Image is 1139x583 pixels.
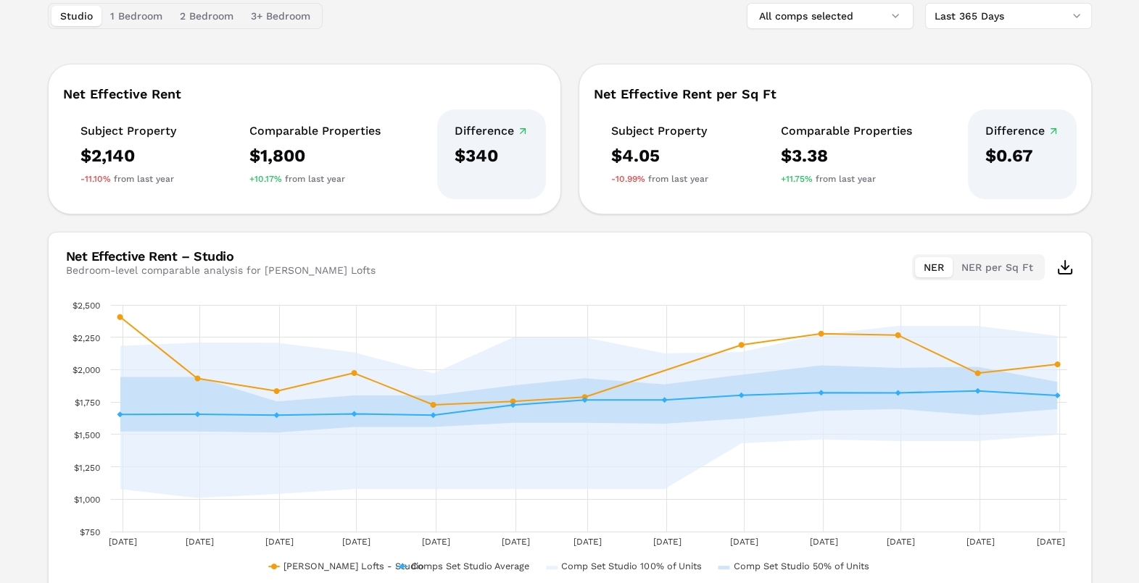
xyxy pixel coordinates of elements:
[351,370,357,376] path: Saturday, 30 Nov 2024, 1,974.5666666666666. Walton Lofts - Studio.
[818,390,824,395] path: Saturday, 31 May 2025, 1,823. Comps Set Studio Average.
[594,88,1077,101] div: Net Effective Rent per Sq Ft
[611,124,708,138] div: Subject Property
[249,124,381,138] div: Comparable Properties
[51,6,102,26] button: Studio
[265,537,293,547] text: [DATE]
[430,402,436,408] path: Tuesday, 31 Dec 2024, 1,729.0345161290322. Walton Lofts - Studio.
[421,537,450,547] text: [DATE]
[249,173,381,185] div: from last year
[581,397,587,403] path: Friday, 28 Feb 2025, 1,766.24. Comps Set Studio Average.
[1054,393,1060,398] path: Sunday, 31 Aug 2025, 1,801. Comps Set Studio Average.
[171,6,242,26] button: 2 Bedroom
[781,173,912,185] div: from last year
[74,495,100,505] text: $1,000
[809,537,837,547] text: [DATE]
[66,263,376,277] div: Bedroom-level comparable analysis for [PERSON_NAME] Lofts
[1036,537,1064,547] text: [DATE]
[974,370,980,376] path: Thursday, 31 Jul 2025, 1,973.0403225806451. Walton Lofts - Studio.
[430,412,436,418] path: Tuesday, 31 Dec 2024, 1,650. Comps Set Studio Average.
[455,144,529,167] div: $340
[273,388,279,394] path: Thursday, 31 Oct 2024, 1,835.203870967742. Walton Lofts - Studio.
[108,537,136,547] text: [DATE]
[249,144,381,167] div: $1,800
[661,397,667,403] path: Monday, 31 Mar 2025, 1,766.24. Comps Set Studio Average.
[915,257,953,277] button: NER
[510,402,515,408] path: Friday, 31 Jan 2025, 1,728.26. Comps Set Studio Average.
[269,561,381,571] button: Show Walton Lofts - Studio
[80,124,176,138] div: Subject Property
[186,537,214,547] text: [DATE]
[611,173,708,185] div: from last year
[573,537,601,547] text: [DATE]
[242,6,319,26] button: 3+ Bedroom
[73,333,100,343] text: $2,250
[895,390,900,395] path: Monday, 30 Jun 2025, 1,821.42. Comps Set Studio Average.
[501,537,529,547] text: [DATE]
[886,537,914,547] text: [DATE]
[80,173,111,185] span: -11.10%
[194,375,200,381] path: Monday, 30 Sep 2024, 1,932.754. Walton Lofts - Studio.
[73,301,100,311] text: $2,500
[747,3,914,29] button: All comps selected
[80,527,100,537] text: $750
[80,173,176,185] div: from last year
[966,537,994,547] text: [DATE]
[974,388,980,394] path: Thursday, 31 Jul 2025, 1,837. Comps Set Studio Average.
[781,144,912,167] div: $3.38
[729,537,758,547] text: [DATE]
[66,250,376,263] div: Net Effective Rent – Studio
[895,332,900,338] path: Monday, 30 Jun 2025, 2,266.66. Walton Lofts - Studio.
[738,393,744,398] path: Wednesday, 30 Apr 2025, 1,803.17. Comps Set Studio Average.
[75,398,100,408] text: $1,750
[818,331,824,337] path: Saturday, 31 May 2025, 2,278.4245161290323. Walton Lofts - Studio.
[1054,361,1060,367] path: Sunday, 31 Aug 2025, 2,041.5273076923077. Walton Lofts - Studio.
[611,144,708,167] div: $4.05
[74,463,100,473] text: $1,250
[397,561,531,571] button: Show Comps Set Studio Average
[546,561,703,571] button: Show Comp Set Studio 100% of Units
[653,537,681,547] text: [DATE]
[781,124,912,138] div: Comparable Properties
[73,365,100,375] text: $2,000
[351,411,357,416] path: Saturday, 30 Nov 2024, 1,659.17. Comps Set Studio Average.
[738,342,744,348] path: Wednesday, 30 Apr 2025, 2,191.474761904762. Walton Lofts - Studio.
[249,173,282,185] span: +10.17%
[781,173,813,185] span: +11.75%
[611,173,645,185] span: -10.99%
[194,411,200,417] path: Monday, 30 Sep 2024, 1,656.37. Comps Set Studio Average.
[718,561,871,571] button: Show Comp Set Studio 50% of Units
[953,257,1042,277] button: NER per Sq Ft
[102,6,171,26] button: 1 Bedroom
[80,144,176,167] div: $2,140
[117,314,123,320] path: Saturday, 31 Aug 2024, 2,407.17. Walton Lofts - Studio.
[985,144,1059,167] div: $0.67
[273,412,279,418] path: Thursday, 31 Oct 2024, 1,650. Comps Set Studio Average.
[74,430,100,440] text: $1,500
[455,124,529,138] div: Difference
[63,88,546,101] div: Net Effective Rent
[985,124,1059,138] div: Difference
[342,537,370,547] text: [DATE]
[117,411,123,417] path: Saturday, 31 Aug 2024, 1,655. Comps Set Studio Average.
